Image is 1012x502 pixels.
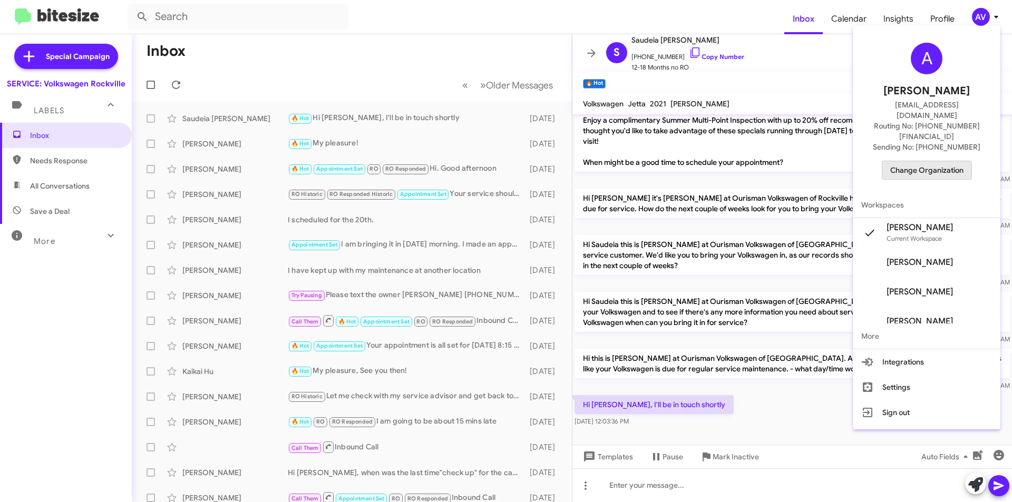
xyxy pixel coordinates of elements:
span: [PERSON_NAME] [887,287,953,297]
span: Change Organization [890,161,964,179]
span: [EMAIL_ADDRESS][DOMAIN_NAME] [865,100,988,121]
span: Routing No: [PHONE_NUMBER][FINANCIAL_ID] [865,121,988,142]
span: [PERSON_NAME] [887,222,953,233]
span: More [853,323,1000,349]
div: A [911,43,942,74]
button: Integrations [853,349,1000,375]
span: Sending No: [PHONE_NUMBER] [873,142,980,152]
button: Change Organization [882,161,972,180]
span: [PERSON_NAME] [883,83,970,100]
button: Settings [853,375,1000,400]
span: Workspaces [853,192,1000,218]
button: Sign out [853,400,1000,425]
span: Current Workspace [887,234,942,242]
span: [PERSON_NAME] [887,316,953,327]
span: [PERSON_NAME] [887,257,953,268]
